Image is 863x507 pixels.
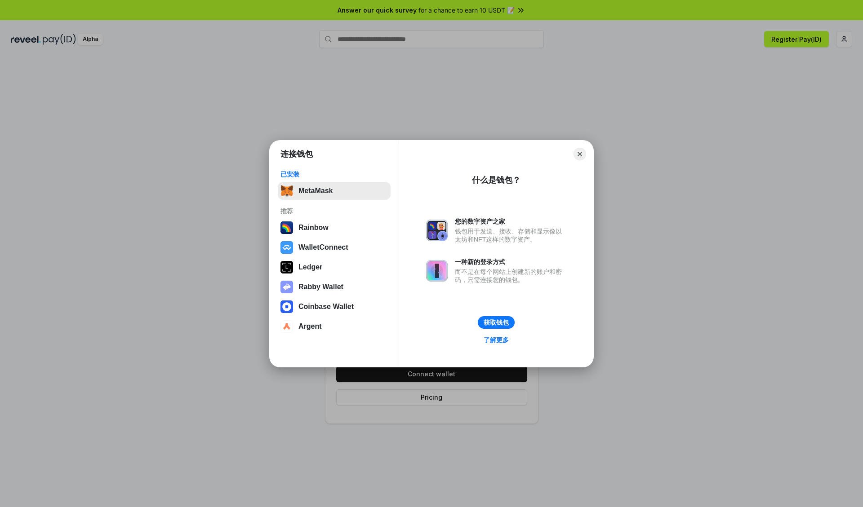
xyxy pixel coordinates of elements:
[298,322,322,331] div: Argent
[426,220,448,241] img: svg+xml,%3Csvg%20xmlns%3D%22http%3A%2F%2Fwww.w3.org%2F2000%2Fsvg%22%20fill%3D%22none%22%20viewBox...
[426,260,448,282] img: svg+xml,%3Csvg%20xmlns%3D%22http%3A%2F%2Fwww.w3.org%2F2000%2Fsvg%22%20fill%3D%22none%22%20viewBox...
[472,175,520,185] div: 什么是钱包？
[484,336,509,344] div: 了解更多
[298,263,322,271] div: Ledger
[455,268,566,284] div: 而不是在每个网站上创建新的账户和密码，只需连接您的钱包。
[478,316,515,329] button: 获取钱包
[278,182,391,200] button: MetaMask
[280,261,293,273] img: svg+xml,%3Csvg%20xmlns%3D%22http%3A%2F%2Fwww.w3.org%2F2000%2Fsvg%22%20width%3D%2228%22%20height%3...
[280,281,293,293] img: svg+xml,%3Csvg%20xmlns%3D%22http%3A%2F%2Fwww.w3.org%2F2000%2Fsvg%22%20fill%3D%22none%22%20viewBox...
[280,320,293,333] img: svg+xml,%3Csvg%20width%3D%2228%22%20height%3D%2228%22%20viewBox%3D%220%200%2028%2028%22%20fill%3D...
[298,283,343,291] div: Rabby Wallet
[278,298,391,316] button: Coinbase Wallet
[298,187,333,195] div: MetaMask
[298,303,354,311] div: Coinbase Wallet
[278,258,391,276] button: Ledger
[280,170,388,178] div: 已安装
[278,317,391,335] button: Argent
[478,334,514,346] a: 了解更多
[278,278,391,296] button: Rabby Wallet
[280,221,293,234] img: svg+xml,%3Csvg%20width%3D%22120%22%20height%3D%22120%22%20viewBox%3D%220%200%20120%20120%22%20fil...
[280,149,313,159] h1: 连接钱包
[298,224,329,232] div: Rainbow
[278,238,391,256] button: WalletConnect
[280,300,293,313] img: svg+xml,%3Csvg%20width%3D%2228%22%20height%3D%2228%22%20viewBox%3D%220%200%2028%2028%22%20fill%3D...
[280,207,388,215] div: 推荐
[484,318,509,326] div: 获取钱包
[280,241,293,254] img: svg+xml,%3Csvg%20width%3D%2228%22%20height%3D%2228%22%20viewBox%3D%220%200%2028%2028%22%20fill%3D...
[298,243,348,251] div: WalletConnect
[455,227,566,243] div: 钱包用于发送、接收、存储和显示像以太坊和NFT这样的数字资产。
[278,219,391,237] button: Rainbow
[455,217,566,225] div: 您的数字资产之家
[455,258,566,266] div: 一种新的登录方式
[574,148,586,160] button: Close
[280,185,293,197] img: svg+xml,%3Csvg%20fill%3D%22none%22%20height%3D%2233%22%20viewBox%3D%220%200%2035%2033%22%20width%...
